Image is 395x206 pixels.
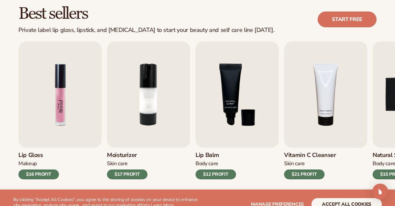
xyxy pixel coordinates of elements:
[18,5,275,23] h2: Best sellers
[284,160,336,167] div: Skin Care
[318,12,377,27] a: Start free
[284,169,325,179] div: $21 PROFIT
[284,41,367,179] a: 4 / 9
[107,169,147,179] div: $17 PROFIT
[18,160,59,167] div: Makeup
[107,41,190,179] a: 2 / 9
[18,41,102,148] img: Shopify Image 2
[372,184,388,199] div: Open Intercom Messenger
[107,160,147,167] div: Skin Care
[18,169,59,179] div: $16 PROFIT
[196,169,236,179] div: $12 PROFIT
[18,41,102,179] a: 1 / 9
[284,152,336,159] h3: Vitamin C Cleanser
[196,152,236,159] h3: Lip Balm
[18,152,59,159] h3: Lip Gloss
[107,152,147,159] h3: Moisturizer
[196,41,279,179] a: 3 / 9
[196,160,236,167] div: Body Care
[18,27,275,34] div: Private label lip gloss, lipstick, and [MEDICAL_DATA] to start your beauty and self care line [DA...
